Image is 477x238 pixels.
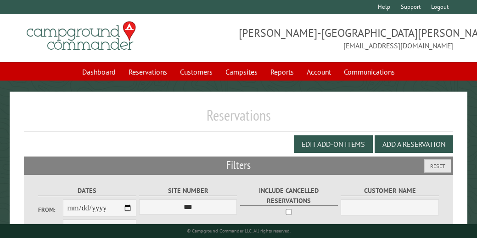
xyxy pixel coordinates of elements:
[301,63,337,81] a: Account
[38,205,62,214] label: From:
[24,157,453,174] h2: Filters
[294,135,373,153] button: Edit Add-on Items
[123,63,173,81] a: Reservations
[24,18,139,54] img: Campground Commander
[187,228,291,234] small: © Campground Commander LLC. All rights reserved.
[239,25,454,51] span: [PERSON_NAME]-[GEOGRAPHIC_DATA][PERSON_NAME] [EMAIL_ADDRESS][DOMAIN_NAME]
[24,106,453,132] h1: Reservations
[38,186,136,196] label: Dates
[240,186,338,206] label: Include Cancelled Reservations
[375,135,453,153] button: Add a Reservation
[174,63,218,81] a: Customers
[424,159,451,173] button: Reset
[220,63,263,81] a: Campsites
[139,186,237,196] label: Site Number
[338,63,400,81] a: Communications
[265,63,299,81] a: Reports
[341,186,438,196] label: Customer Name
[77,63,121,81] a: Dashboard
